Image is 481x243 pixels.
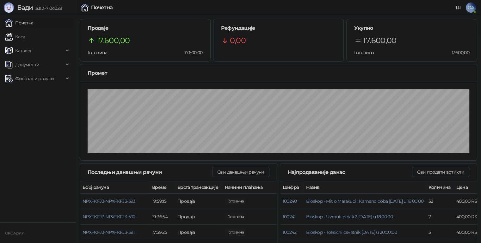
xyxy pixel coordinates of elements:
button: 100241 [283,214,296,220]
button: Сви данашњи рачуни [212,167,269,177]
th: Време [150,181,175,194]
button: Сви продати артикли [412,167,469,177]
button: Bioskop - Toksicni osvetnik [DATE] u 20:00:00 [306,229,397,235]
button: 100242 [283,229,297,235]
span: Готовина [88,50,107,55]
td: 19:36:54 [150,209,175,225]
th: Врста трансакције [175,181,222,194]
span: 0,00 [230,35,246,47]
span: Документи [15,58,39,71]
small: OKC Apatin [5,231,25,235]
th: Количина [426,181,454,194]
td: 19:59:15 [150,194,175,209]
button: NPXFKFJ3-NPXFKFJ3-591 [83,229,135,235]
button: NPXFKFJ3-NPXFKFJ3-592 [83,214,136,220]
h5: Продаје [88,24,203,32]
td: 32 [426,194,454,209]
td: 7 [426,209,454,225]
span: Фискални рачуни [15,72,54,85]
td: 17:59:25 [150,225,175,240]
a: Документација [453,3,463,13]
div: Почетна [91,5,113,10]
span: OA [466,3,476,13]
div: Последњи данашњи рачуни [88,168,212,176]
span: 3.11.3-710c028 [33,5,62,11]
button: 100240 [283,198,297,204]
span: 17.600,00 [363,35,396,47]
span: Готовина [354,50,374,55]
span: 1.200,00 [225,198,246,205]
a: Каса [5,30,25,43]
th: Шифра [280,181,304,194]
h5: Укупно [354,24,469,32]
th: Назив [304,181,426,194]
span: 17.600,00 [447,49,469,56]
span: Бади [17,4,33,11]
td: Продаја [175,194,222,209]
span: 800,00 [225,213,246,220]
span: 17.600,00 [96,35,130,47]
h5: Рефундације [221,24,336,32]
td: Продаја [175,209,222,225]
div: Промет [88,69,469,77]
button: Bioskop - Uvrnuti petak 2 [DATE] u 18:00:00 [306,214,393,220]
th: Начини плаћања [222,181,286,194]
td: Продаја [175,225,222,240]
span: 1.200,00 [225,229,246,236]
button: Bioskop - Mit o Marakudi : Kameno doba [DATE] u 16:00:00 [306,198,423,204]
img: Logo [4,3,14,13]
td: 5 [426,225,454,240]
a: Почетна [5,16,34,29]
div: Најпродаваније данас [288,168,412,176]
button: NPXFKFJ3-NPXFKFJ3-593 [83,198,136,204]
span: Каталог [15,44,32,57]
th: Број рачуна [80,181,150,194]
span: 17.600,00 [180,49,202,56]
